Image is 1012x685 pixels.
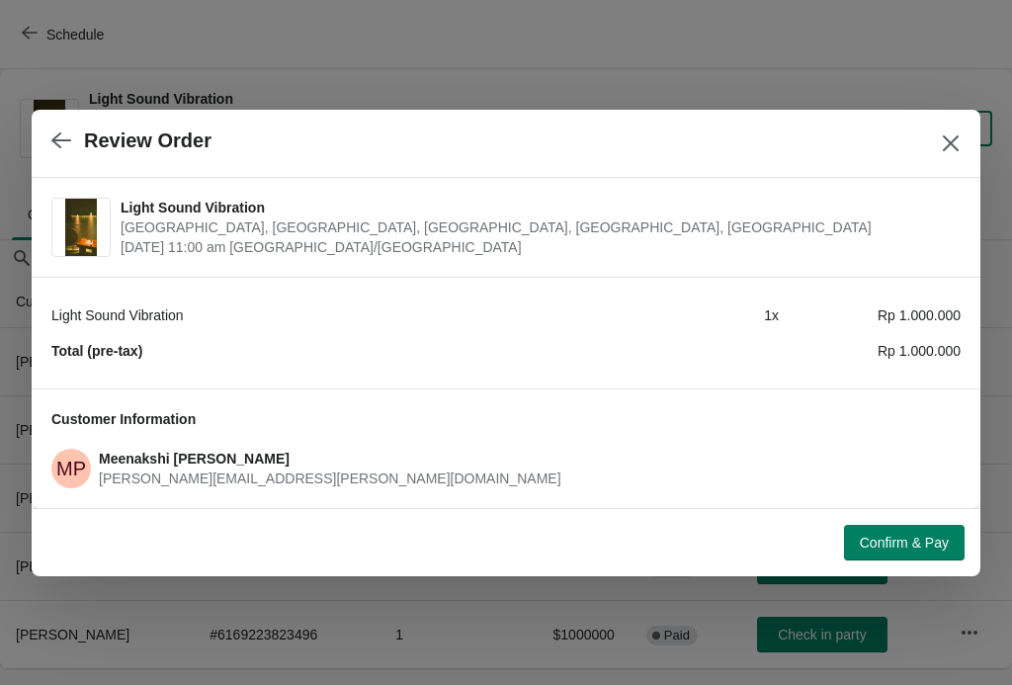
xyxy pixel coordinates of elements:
span: Meenakshi [PERSON_NAME] [99,451,290,467]
div: Light Sound Vibration [51,305,597,325]
span: Light Sound Vibration [121,198,951,217]
strong: Total (pre-tax) [51,343,142,359]
div: Rp 1.000.000 [779,305,961,325]
span: [DATE] 11:00 am [GEOGRAPHIC_DATA]/[GEOGRAPHIC_DATA] [121,237,951,257]
button: Close [933,126,969,161]
span: Customer Information [51,411,196,427]
span: Confirm & Pay [860,535,949,551]
span: [PERSON_NAME][EMAIL_ADDRESS][PERSON_NAME][DOMAIN_NAME] [99,471,561,486]
span: [GEOGRAPHIC_DATA], [GEOGRAPHIC_DATA], [GEOGRAPHIC_DATA], [GEOGRAPHIC_DATA], [GEOGRAPHIC_DATA] [121,217,951,237]
h2: Review Order [84,129,211,152]
text: MP [56,458,86,479]
div: Rp 1.000.000 [779,341,961,361]
span: Meenakshi [51,449,91,488]
img: Light Sound Vibration | Potato Head Suites & Studios, Jalan Petitenget, Seminyak, Badung Regency,... [65,199,98,256]
div: 1 x [597,305,779,325]
button: Confirm & Pay [844,525,965,560]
